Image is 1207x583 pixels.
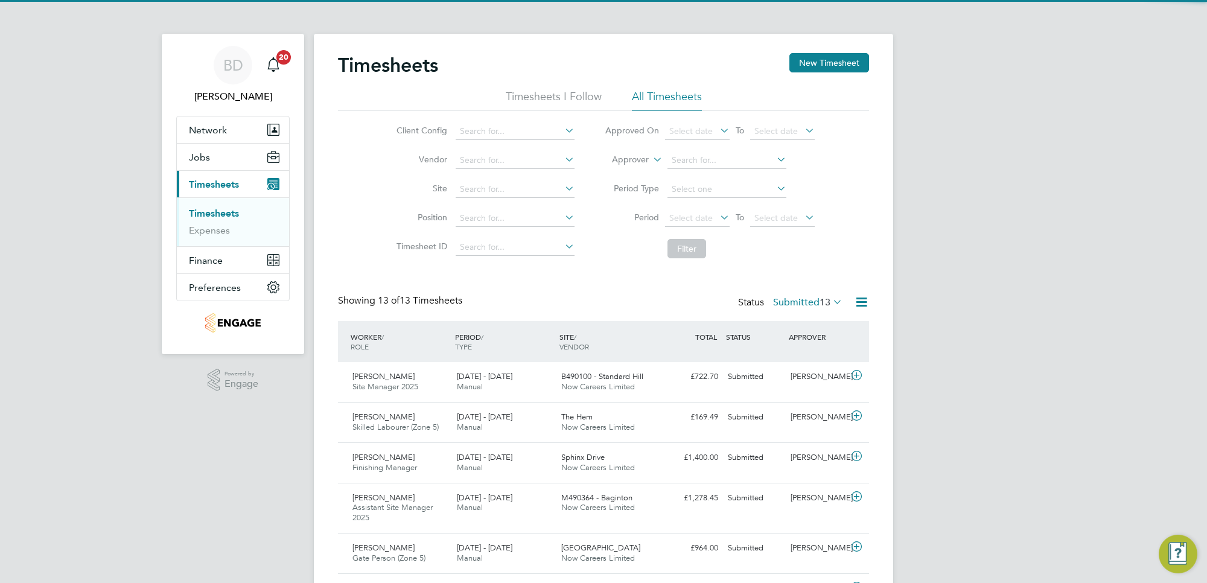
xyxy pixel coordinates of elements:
label: Timesheet ID [393,241,447,252]
div: £169.49 [660,407,723,427]
span: Manual [457,553,483,563]
span: ROLE [351,342,369,351]
a: 20 [261,46,285,84]
label: Approver [594,154,649,166]
div: SITE [556,326,661,357]
div: [PERSON_NAME] [786,488,849,508]
div: Showing [338,295,465,307]
span: / [381,332,384,342]
span: 13 Timesheets [378,295,462,307]
span: Jobs [189,151,210,163]
input: Search for... [456,123,575,140]
button: Engage Resource Center [1159,535,1197,573]
button: Finance [177,247,289,273]
div: Submitted [723,367,786,387]
span: BD [223,57,243,73]
span: Manual [457,462,483,473]
span: [PERSON_NAME] [352,492,415,503]
span: TYPE [455,342,472,351]
input: Search for... [456,181,575,198]
label: Submitted [773,296,842,308]
label: Approved On [605,125,659,136]
span: VENDOR [559,342,589,351]
div: [PERSON_NAME] [786,407,849,427]
label: Vendor [393,154,447,165]
li: All Timesheets [632,89,702,111]
div: £1,278.45 [660,488,723,508]
span: [PERSON_NAME] [352,412,415,422]
span: Manual [457,381,483,392]
input: Select one [667,181,786,198]
input: Search for... [456,210,575,227]
span: 20 [276,50,291,65]
label: Period [605,212,659,223]
a: Timesheets [189,208,239,219]
span: Manual [457,422,483,432]
button: Preferences [177,274,289,301]
div: PERIOD [452,326,556,357]
span: 13 of [378,295,400,307]
span: Now Careers Limited [561,462,635,473]
button: New Timesheet [789,53,869,72]
span: / [481,332,483,342]
div: [PERSON_NAME] [786,448,849,468]
button: Filter [667,239,706,258]
span: Preferences [189,282,241,293]
div: APPROVER [786,326,849,348]
span: [DATE] - [DATE] [457,371,512,381]
span: [PERSON_NAME] [352,452,415,462]
img: nowcareers-logo-retina.png [205,313,261,333]
span: [DATE] - [DATE] [457,452,512,462]
span: Select date [754,126,798,136]
span: Select date [669,126,713,136]
div: [PERSON_NAME] [786,538,849,558]
span: Finance [189,255,223,266]
label: Position [393,212,447,223]
span: [PERSON_NAME] [352,371,415,381]
span: [DATE] - [DATE] [457,543,512,553]
span: Select date [669,212,713,223]
span: [DATE] - [DATE] [457,492,512,503]
button: Jobs [177,144,289,170]
div: [PERSON_NAME] [786,367,849,387]
span: Ben Dunnington [176,89,290,104]
input: Search for... [667,152,786,169]
span: To [732,209,748,225]
span: Now Careers Limited [561,381,635,392]
span: M490364 - Baginton [561,492,632,503]
span: Network [189,124,227,136]
a: Powered byEngage [208,369,259,392]
li: Timesheets I Follow [506,89,602,111]
span: B490100 - Standard Hill [561,371,643,381]
span: Sphinx Drive [561,452,605,462]
div: £1,400.00 [660,448,723,468]
span: Timesheets [189,179,239,190]
div: Status [738,295,845,311]
button: Network [177,116,289,143]
div: Submitted [723,488,786,508]
span: Site Manager 2025 [352,381,418,392]
h2: Timesheets [338,53,438,77]
div: WORKER [348,326,452,357]
div: Timesheets [177,197,289,246]
div: Submitted [723,448,786,468]
span: Now Careers Limited [561,502,635,512]
a: Go to home page [176,313,290,333]
span: Skilled Labourer (Zone 5) [352,422,439,432]
div: Submitted [723,407,786,427]
span: [DATE] - [DATE] [457,412,512,422]
span: Gate Person (Zone 5) [352,553,425,563]
input: Search for... [456,152,575,169]
span: Powered by [225,369,258,379]
span: [GEOGRAPHIC_DATA] [561,543,640,553]
span: Engage [225,379,258,389]
span: Finishing Manager [352,462,417,473]
span: [PERSON_NAME] [352,543,415,553]
a: Expenses [189,225,230,236]
div: £964.00 [660,538,723,558]
span: The Hem [561,412,593,422]
span: Assistant Site Manager 2025 [352,502,433,523]
div: Submitted [723,538,786,558]
span: Select date [754,212,798,223]
label: Site [393,183,447,194]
